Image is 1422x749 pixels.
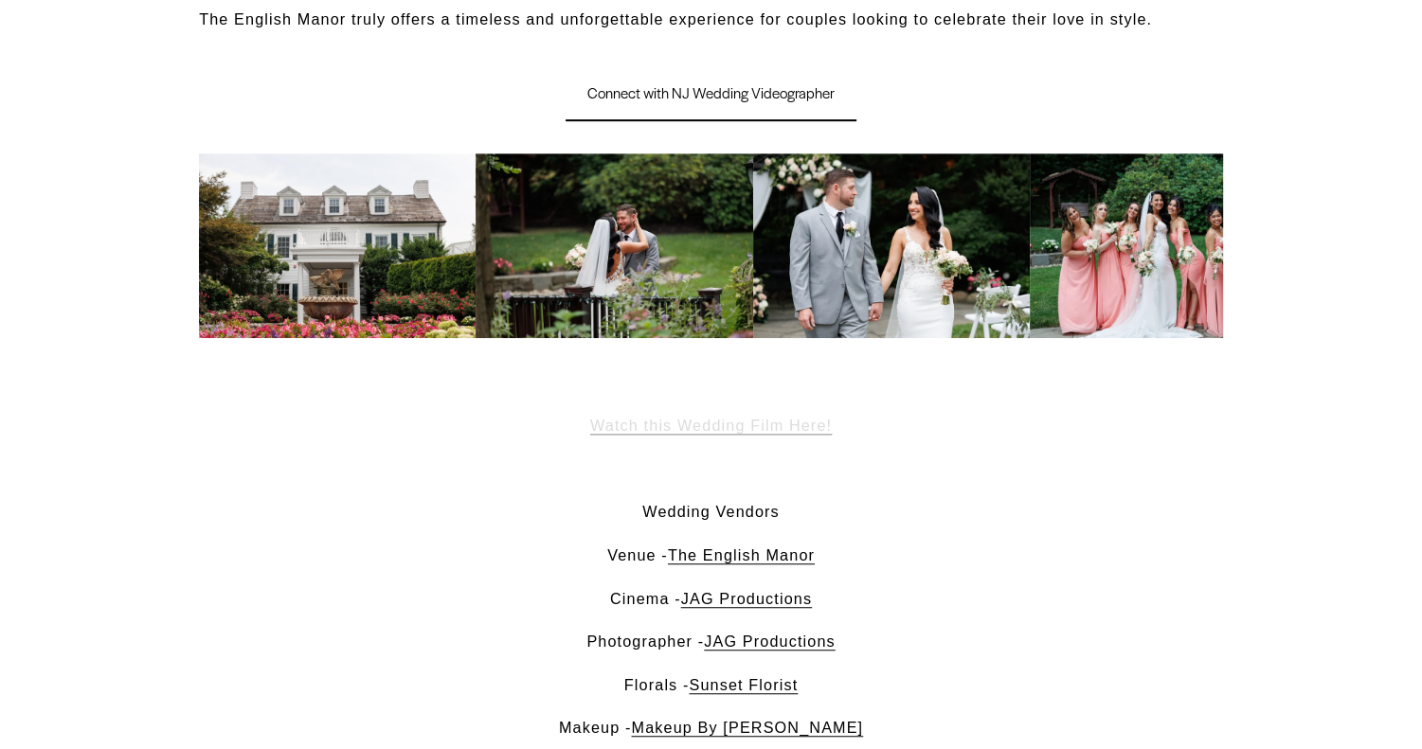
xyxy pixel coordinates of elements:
[199,7,1223,33] p: The English Manor truly offers a timeless and unforgettable experience for couples looking to cel...
[668,546,815,563] a: The English Manor
[689,676,798,693] a: Sunset Florist
[199,543,1223,569] p: Venue -
[1030,153,1306,338] img: IMG_0942.jpg
[476,153,752,338] img: IMG_0760-2.jpg
[631,719,863,736] a: Makeup By [PERSON_NAME]
[704,633,835,650] a: JAG Productions
[199,499,1223,526] p: Wedding Vendors
[753,153,1030,338] img: IMG_0822.jpg
[199,672,1223,699] p: Florals -
[681,590,812,607] a: JAG Productions
[566,65,857,121] a: Connect with NJ Wedding Videographer
[590,417,832,434] a: Watch this Wedding Film Here!
[199,715,1223,741] p: Makeup -
[199,586,1223,613] p: Cinema -
[199,629,1223,655] p: Photographer -
[199,153,476,338] img: IMG_0406.jpg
